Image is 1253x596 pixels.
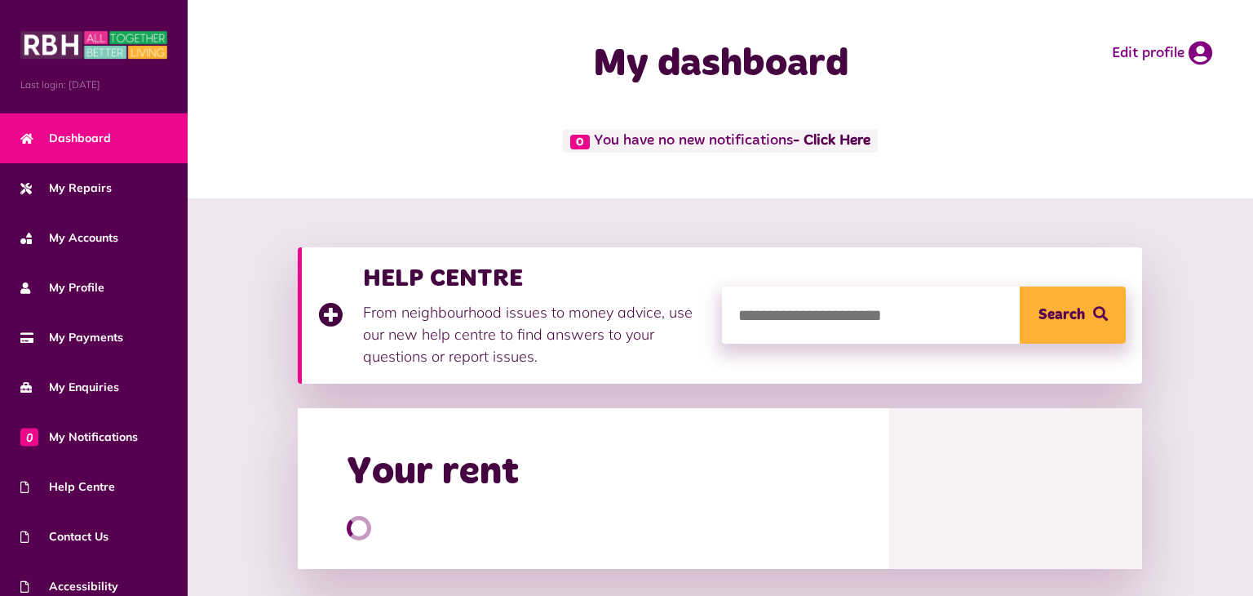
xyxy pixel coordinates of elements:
[20,329,123,346] span: My Payments
[563,129,877,153] span: You have no new notifications
[20,229,118,247] span: My Accounts
[20,29,167,61] img: MyRBH
[363,264,706,293] h3: HELP CENTRE
[1038,287,1085,344] span: Search
[363,301,706,367] p: From neighbourhood issues to money advice, use our new help centre to find answers to your questi...
[20,578,118,595] span: Accessibility
[20,379,119,396] span: My Enquiries
[20,429,138,446] span: My Notifications
[570,135,590,149] span: 0
[20,130,111,147] span: Dashboard
[20,428,38,446] span: 0
[20,528,108,545] span: Contact Us
[347,449,519,496] h2: Your rent
[793,134,870,149] a: - Click Here
[471,41,971,88] h1: My dashboard
[20,78,167,92] span: Last login: [DATE]
[20,180,112,197] span: My Repairs
[20,279,104,296] span: My Profile
[1112,41,1212,65] a: Edit profile
[20,478,115,496] span: Help Centre
[1020,287,1126,344] button: Search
